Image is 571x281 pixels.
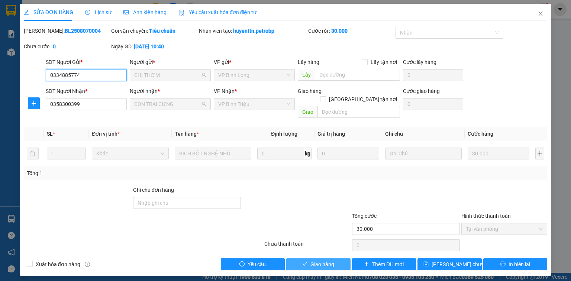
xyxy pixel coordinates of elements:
b: [DATE] 10:40 [134,43,164,49]
div: SĐT Người Gửi [46,58,127,66]
div: Nhân viên tạo: [199,27,307,35]
input: Tên người nhận [134,100,200,108]
div: Gói vận chuyển: [111,27,197,35]
div: VP Bình Triệu [6,6,53,24]
span: printer [500,261,506,267]
span: TÂN LẬP- ĐP [58,43,100,70]
div: VP gửi [214,58,295,66]
span: Ảnh kiện hàng [123,9,167,15]
b: BL2508070004 [65,28,101,34]
span: Giao [298,106,317,118]
input: VD: Bàn, Ghế [175,148,251,159]
span: Lấy hàng [298,59,319,65]
span: Cước hàng [468,131,493,137]
input: Tên người gửi [134,71,200,79]
input: Ghi Chú [385,148,462,159]
span: Giá trị hàng [317,131,345,137]
span: plus [28,100,39,106]
span: Yêu cầu [248,260,266,268]
span: check [302,261,307,267]
span: Yêu cầu xuất hóa đơn điện tử [178,9,257,15]
span: user [201,72,206,78]
div: PHÚ [58,24,109,33]
span: plus [364,261,369,267]
input: 0 [317,148,379,159]
div: Người nhận [130,87,211,95]
span: clock-circle [85,10,90,15]
button: plus [535,148,544,159]
span: picture [123,10,129,15]
b: Tiêu chuẩn [149,28,175,34]
span: info-circle [85,262,90,267]
span: SL [47,131,53,137]
span: In biên lai [509,260,530,268]
button: delete [27,148,39,159]
div: Người gửi [130,58,211,66]
button: exclamation-circleYêu cầu [221,258,285,270]
span: Lịch sử [85,9,112,15]
span: Lấy [298,69,315,81]
span: kg [304,148,312,159]
span: close [538,11,543,17]
label: Ghi chú đơn hàng [133,187,174,193]
span: VP Nhận [214,88,235,94]
span: VP Bình Triệu [218,98,290,110]
span: Tên hàng [175,131,199,137]
b: 30.000 [331,28,348,34]
span: Lấy tận nơi [368,58,400,66]
th: Ghi chú [382,127,465,141]
button: checkGiao hàng [286,258,351,270]
span: [PERSON_NAME] chuyển hoàn [432,260,502,268]
div: Cước rồi : [308,27,394,35]
input: 0 [468,148,529,159]
span: Xuất hóa đơn hàng [33,260,83,268]
span: Giao hàng [298,88,322,94]
label: Cước giao hàng [403,88,440,94]
button: plusThêm ĐH mới [352,258,416,270]
div: Chưa cước : [24,42,110,51]
input: Dọc đường [317,106,400,118]
span: VP Bình Long [218,70,290,81]
span: Khác [96,148,164,159]
input: Ghi chú đơn hàng [133,197,241,209]
div: VP Đồng Xoài [58,6,109,24]
div: PHƯƠNG [6,24,53,33]
span: Thêm ĐH mới [372,260,404,268]
b: huyenttn.petrobp [233,28,274,34]
span: Tại văn phòng [466,223,543,235]
span: Giao hàng [310,260,334,268]
button: printerIn biên lai [483,258,548,270]
button: save[PERSON_NAME] chuyển hoàn [417,258,482,270]
b: 0 [53,43,56,49]
span: Đơn vị tính [92,131,120,137]
input: Cước lấy hàng [403,69,463,81]
span: Định lượng [271,131,297,137]
span: Tổng cước [352,213,377,219]
span: SỬA ĐƠN HÀNG [24,9,73,15]
span: save [423,261,429,267]
span: exclamation-circle [239,261,245,267]
button: plus [28,97,40,109]
span: user [201,101,206,107]
span: [GEOGRAPHIC_DATA] tận nơi [326,95,400,103]
button: Close [530,4,551,25]
span: Nhận: [58,7,76,15]
input: Dọc đường [315,69,400,81]
div: [PERSON_NAME]: [24,27,110,35]
div: Ngày GD: [111,42,197,51]
div: Chưa thanh toán [264,240,351,253]
span: Gửi: [6,7,18,15]
div: SĐT Người Nhận [46,87,127,95]
label: Cước lấy hàng [403,59,436,65]
span: DĐ: [58,48,69,55]
input: Cước giao hàng [403,98,463,110]
img: icon [178,10,184,16]
label: Hình thức thanh toán [461,213,511,219]
span: edit [24,10,29,15]
div: Tổng: 1 [27,169,221,177]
